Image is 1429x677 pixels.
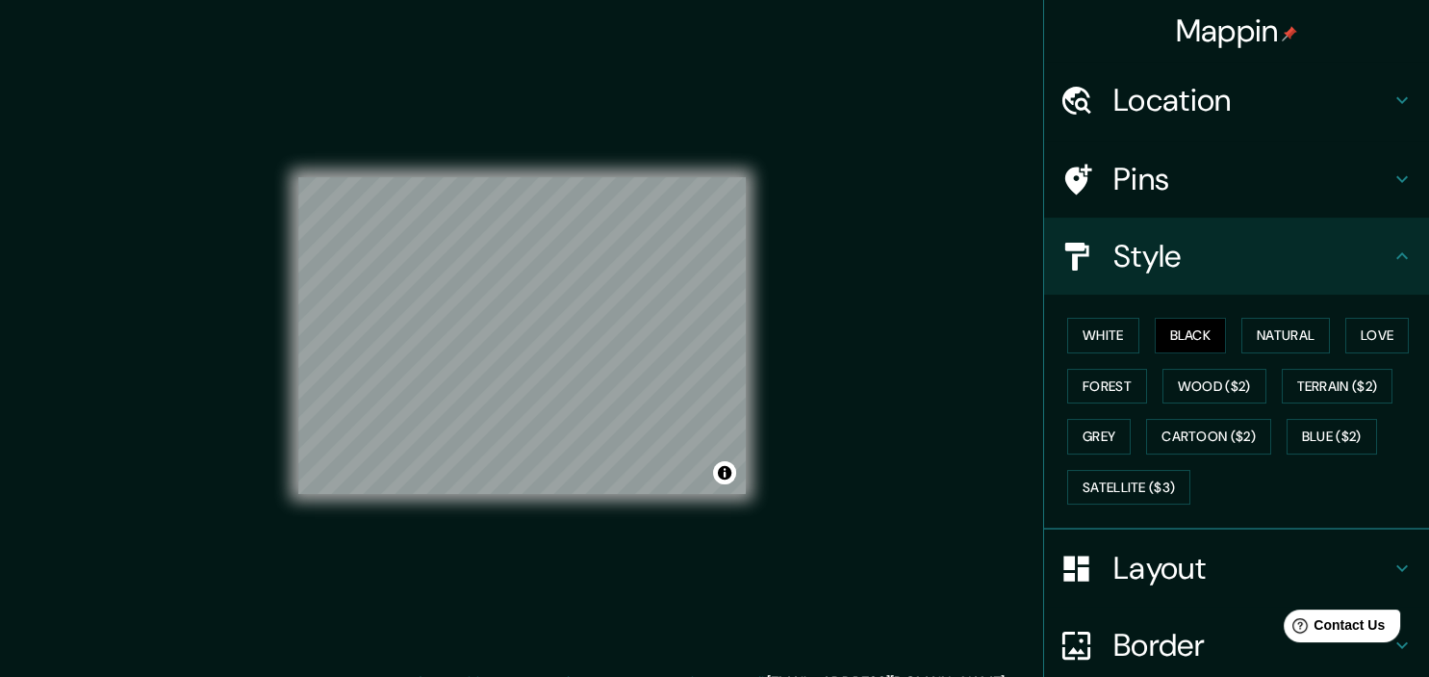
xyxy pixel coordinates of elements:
h4: Layout [1113,549,1391,587]
button: Love [1345,318,1409,353]
button: Toggle attribution [713,461,736,484]
button: Cartoon ($2) [1146,419,1271,455]
h4: Style [1113,237,1391,275]
div: Layout [1044,530,1429,607]
canvas: Map [298,177,746,494]
button: Wood ($2) [1162,369,1266,404]
h4: Mappin [1176,12,1298,50]
h4: Pins [1113,160,1391,198]
div: Location [1044,62,1429,139]
div: Pins [1044,141,1429,218]
button: Grey [1067,419,1131,455]
button: White [1067,318,1139,353]
div: Style [1044,218,1429,295]
img: pin-icon.png [1282,26,1297,41]
button: Blue ($2) [1287,419,1377,455]
button: Natural [1241,318,1330,353]
h4: Border [1113,626,1391,664]
h4: Location [1113,81,1391,119]
button: Satellite ($3) [1067,470,1190,506]
button: Black [1155,318,1227,353]
button: Terrain ($2) [1282,369,1393,404]
button: Forest [1067,369,1147,404]
iframe: Help widget launcher [1258,602,1408,656]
